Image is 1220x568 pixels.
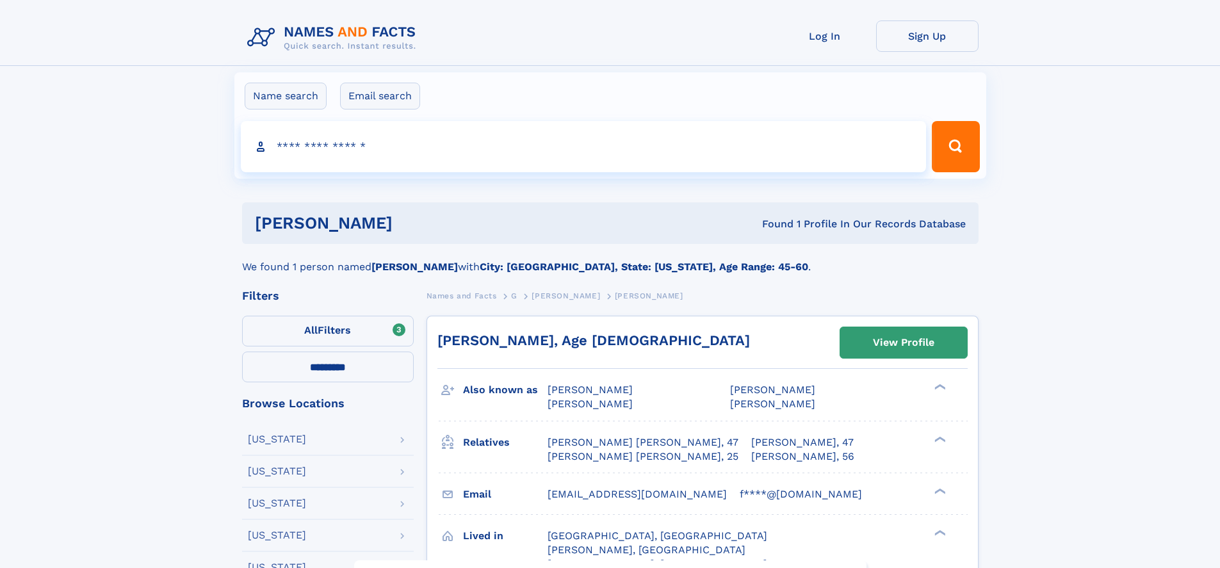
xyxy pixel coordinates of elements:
[532,291,600,300] span: [PERSON_NAME]
[242,244,979,275] div: We found 1 person named with .
[751,435,854,450] a: [PERSON_NAME], 47
[931,435,947,443] div: ❯
[463,525,548,547] h3: Lived in
[242,398,414,409] div: Browse Locations
[532,288,600,304] a: [PERSON_NAME]
[774,20,876,52] a: Log In
[480,261,808,273] b: City: [GEOGRAPHIC_DATA], State: [US_STATE], Age Range: 45-60
[255,215,578,231] h1: [PERSON_NAME]
[840,327,967,358] a: View Profile
[873,328,934,357] div: View Profile
[730,384,815,396] span: [PERSON_NAME]
[427,288,497,304] a: Names and Facts
[511,288,517,304] a: G
[241,121,927,172] input: search input
[577,217,966,231] div: Found 1 Profile In Our Records Database
[548,544,745,556] span: [PERSON_NAME], [GEOGRAPHIC_DATA]
[463,483,548,505] h3: Email
[248,530,306,540] div: [US_STATE]
[304,324,318,336] span: All
[371,261,458,273] b: [PERSON_NAME]
[340,83,420,110] label: Email search
[548,384,633,396] span: [PERSON_NAME]
[615,291,683,300] span: [PERSON_NAME]
[245,83,327,110] label: Name search
[931,487,947,495] div: ❯
[437,332,750,348] a: [PERSON_NAME], Age [DEMOGRAPHIC_DATA]
[463,432,548,453] h3: Relatives
[548,488,727,500] span: [EMAIL_ADDRESS][DOMAIN_NAME]
[931,383,947,391] div: ❯
[931,528,947,537] div: ❯
[248,466,306,476] div: [US_STATE]
[751,450,854,464] a: [PERSON_NAME], 56
[548,530,767,542] span: [GEOGRAPHIC_DATA], [GEOGRAPHIC_DATA]
[876,20,979,52] a: Sign Up
[548,435,738,450] a: [PERSON_NAME] [PERSON_NAME], 47
[548,398,633,410] span: [PERSON_NAME]
[248,498,306,508] div: [US_STATE]
[248,434,306,444] div: [US_STATE]
[242,290,414,302] div: Filters
[511,291,517,300] span: G
[242,316,414,346] label: Filters
[463,379,548,401] h3: Also known as
[548,450,738,464] a: [PERSON_NAME] [PERSON_NAME], 25
[730,398,815,410] span: [PERSON_NAME]
[242,20,427,55] img: Logo Names and Facts
[932,121,979,172] button: Search Button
